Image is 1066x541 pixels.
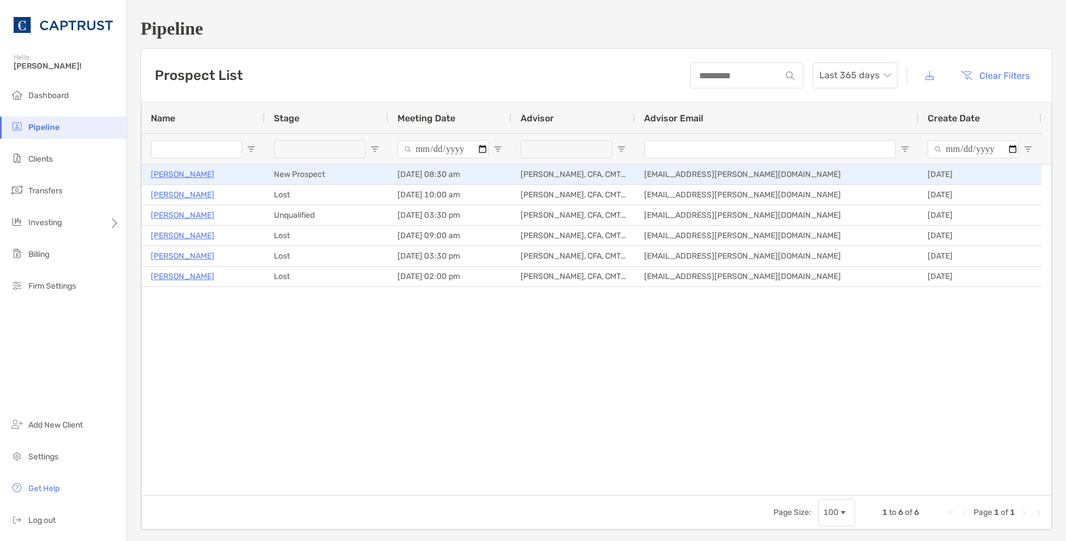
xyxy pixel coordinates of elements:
img: settings icon [10,449,24,463]
span: Stage [274,113,299,124]
div: Next Page [1020,508,1029,517]
button: Open Filter Menu [1023,145,1033,154]
span: Billing [28,250,49,259]
div: [DATE] 03:30 pm [388,205,511,225]
div: 100 [823,508,839,517]
div: [EMAIL_ADDRESS][PERSON_NAME][DOMAIN_NAME] [635,185,919,205]
span: Pipeline [28,122,60,132]
div: [DATE] [919,267,1042,286]
div: [EMAIL_ADDRESS][PERSON_NAME][DOMAIN_NAME] [635,164,919,184]
div: [PERSON_NAME], CFA, CMT® [511,185,635,205]
div: [DATE] 10:00 am [388,185,511,205]
img: get-help icon [10,481,24,494]
img: input icon [786,71,794,80]
div: Lost [265,226,388,246]
div: Previous Page [960,508,969,517]
img: dashboard icon [10,88,24,102]
button: Open Filter Menu [493,145,502,154]
img: investing icon [10,215,24,229]
a: [PERSON_NAME] [151,208,214,222]
img: logout icon [10,513,24,526]
img: billing icon [10,247,24,260]
div: [DATE] [919,164,1042,184]
div: [PERSON_NAME], CFA, CMT® [511,226,635,246]
a: [PERSON_NAME] [151,249,214,263]
span: 6 [898,508,903,517]
span: [PERSON_NAME]! [14,61,120,71]
img: add_new_client icon [10,417,24,431]
div: Last Page [1033,508,1042,517]
div: New Prospect [265,164,388,184]
div: Page Size [818,499,855,526]
img: transfers icon [10,183,24,197]
div: First Page [946,508,955,517]
span: Create Date [928,113,980,124]
div: [DATE] 09:00 am [388,226,511,246]
input: Create Date Filter Input [928,140,1019,158]
div: Lost [265,246,388,266]
input: Name Filter Input [151,140,242,158]
span: of [905,508,912,517]
span: Advisor Email [644,113,703,124]
span: Transfers [28,186,62,196]
div: [DATE] [919,246,1042,266]
div: [DATE] 03:30 pm [388,246,511,266]
button: Clear Filters [952,63,1038,88]
div: [PERSON_NAME], CFA, CMT® [511,246,635,266]
span: 6 [914,508,919,517]
div: [EMAIL_ADDRESS][PERSON_NAME][DOMAIN_NAME] [635,267,919,286]
img: CAPTRUST Logo [14,5,113,45]
h3: Prospect List [155,67,243,83]
div: Lost [265,267,388,286]
span: Settings [28,452,58,462]
span: Dashboard [28,91,69,100]
input: Advisor Email Filter Input [644,140,896,158]
h1: Pipeline [141,18,1052,39]
a: [PERSON_NAME] [151,269,214,284]
div: Lost [265,185,388,205]
button: Open Filter Menu [617,145,626,154]
span: 1 [994,508,999,517]
div: [DATE] [919,185,1042,205]
div: [EMAIL_ADDRESS][PERSON_NAME][DOMAIN_NAME] [635,226,919,246]
button: Open Filter Menu [900,145,910,154]
a: [PERSON_NAME] [151,229,214,243]
img: firm-settings icon [10,278,24,292]
span: Last 365 days [819,63,891,88]
span: Meeting Date [397,113,455,124]
a: [PERSON_NAME] [151,188,214,202]
span: Clients [28,154,53,164]
div: [PERSON_NAME], CFA, CMT® [511,164,635,184]
span: to [889,508,896,517]
span: 1 [1010,508,1015,517]
input: Meeting Date Filter Input [397,140,489,158]
span: 1 [882,508,887,517]
div: [PERSON_NAME], CFA, CMT® [511,205,635,225]
img: pipeline icon [10,120,24,133]
span: Get Help [28,484,60,493]
button: Open Filter Menu [247,145,256,154]
span: of [1001,508,1008,517]
div: [DATE] 08:30 am [388,164,511,184]
span: Investing [28,218,62,227]
span: Name [151,113,175,124]
div: Unqualified [265,205,388,225]
button: Open Filter Menu [370,145,379,154]
div: [EMAIL_ADDRESS][PERSON_NAME][DOMAIN_NAME] [635,246,919,266]
img: clients icon [10,151,24,165]
div: [EMAIL_ADDRESS][PERSON_NAME][DOMAIN_NAME] [635,205,919,225]
span: Add New Client [28,420,83,430]
span: Log out [28,515,56,525]
div: [DATE] [919,226,1042,246]
div: [PERSON_NAME], CFA, CMT® [511,267,635,286]
a: [PERSON_NAME] [151,167,214,181]
div: [DATE] 02:00 pm [388,267,511,286]
span: Page [974,508,992,517]
div: Page Size: [773,508,811,517]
